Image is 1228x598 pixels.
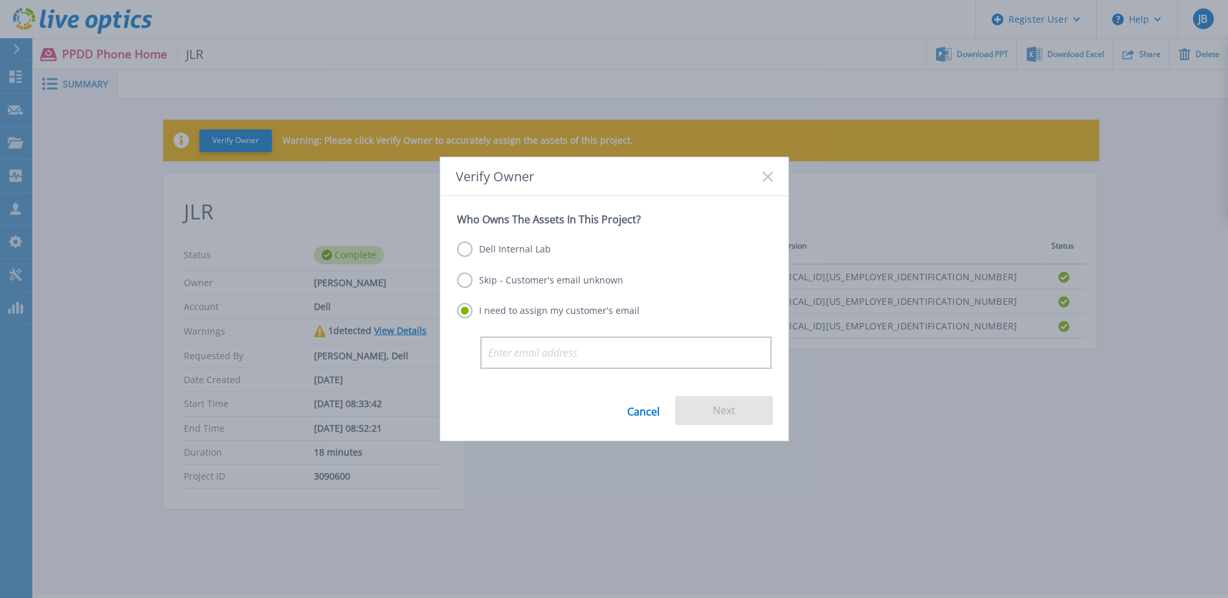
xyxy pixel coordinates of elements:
[457,241,551,257] label: Dell Internal Lab
[457,213,772,226] p: Who Owns The Assets In This Project?
[457,272,623,288] label: Skip - Customer's email unknown
[627,396,660,425] a: Cancel
[480,337,772,369] input: Enter email address
[457,303,640,318] label: I need to assign my customer's email
[675,396,773,425] button: Next
[456,169,534,184] span: Verify Owner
